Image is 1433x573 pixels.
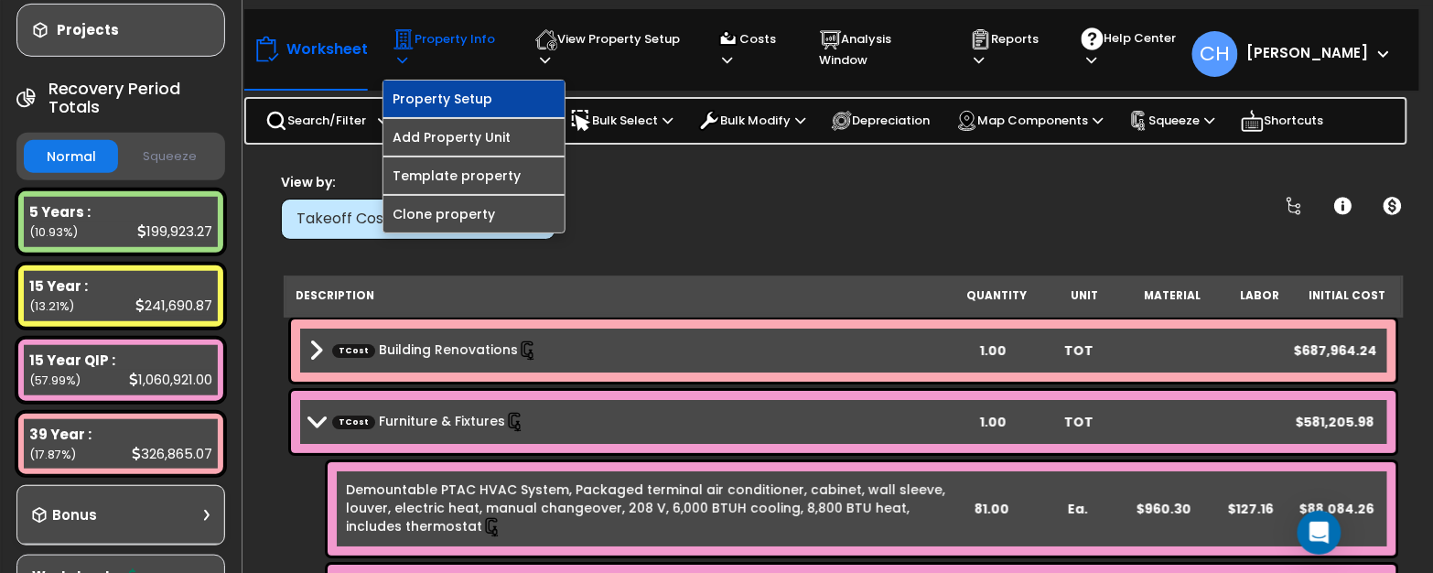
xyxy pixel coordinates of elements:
[1082,27,1182,70] p: Help Center
[346,481,947,537] a: Individual Item
[383,157,565,194] a: Template property
[123,141,217,173] button: Squeeze
[1210,500,1292,518] div: $127.16
[296,209,523,230] div: Takeoff Cost
[1309,288,1386,303] small: Initial Cost
[265,110,366,132] p: Search/Filter
[821,101,941,141] div: Depreciation
[1144,288,1201,303] small: Material
[332,415,375,428] span: TCost
[393,28,501,70] p: Property Info
[1241,108,1324,134] p: Shortcuts
[1037,500,1119,518] div: Ea.
[383,119,565,156] a: Add Property Unit
[1123,500,1205,518] div: $960.30
[956,110,1104,132] p: Map Components
[332,412,525,432] a: Custom Item
[1231,99,1334,143] div: Shortcuts
[29,373,81,388] small: (57.99%)
[129,370,212,389] div: 1,060,921.00
[570,110,673,132] p: Bulk Select
[332,343,375,357] span: TCost
[383,196,565,232] a: Clone property
[1036,413,1121,431] div: TOT
[1192,31,1238,77] span: CH
[820,28,935,70] p: Analysis Window
[1072,288,1099,303] small: Unit
[24,140,118,173] button: Normal
[951,413,1036,431] div: 1.00
[132,444,212,463] div: 326,865.07
[332,341,538,361] a: Custom Item
[281,173,555,191] div: View by:
[535,28,683,70] p: View Property Setup
[1247,43,1369,62] b: [PERSON_NAME]
[29,298,74,314] small: (13.21%)
[52,508,97,524] h3: Bonus
[29,224,78,240] small: (10.93%)
[48,80,225,116] h4: Recovery Period Totals
[29,447,76,462] small: (17.87%)
[967,288,1028,303] small: Quantity
[29,425,92,444] b: 39 Year :
[698,110,805,132] p: Bulk Modify
[137,222,212,241] div: 199,923.27
[1296,500,1378,518] div: $88,084.26
[29,276,88,296] b: 15 Year :
[1241,288,1280,303] small: Labor
[1298,511,1341,555] div: Open Intercom Messenger
[1293,413,1378,431] div: $581,205.98
[296,288,374,303] small: Description
[383,81,565,117] a: Property Setup
[951,341,1036,360] div: 1.00
[135,296,212,315] div: 241,690.87
[1129,111,1215,131] p: Squeeze
[831,110,931,132] p: Depreciation
[951,500,1033,518] div: 81.00
[970,28,1048,70] p: Reports
[29,202,91,222] b: 5 Years :
[286,37,368,61] p: Worksheet
[717,28,784,70] p: Costs
[57,21,119,39] h3: Projects
[1293,341,1378,360] div: $687,964.24
[29,351,115,370] b: 15 Year QIP :
[1036,341,1121,360] div: TOT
